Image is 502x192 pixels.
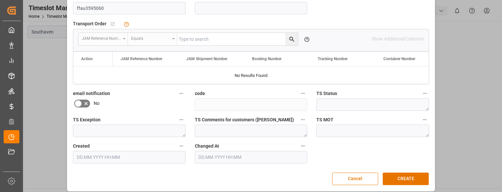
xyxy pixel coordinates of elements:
[195,143,219,150] span: Changed At
[94,100,100,107] span: No
[73,151,186,163] input: DD.MM.YYYY HH:MM
[186,57,227,61] span: JAM Shipment Number
[383,173,429,185] button: CREATE
[73,20,106,27] span: Transport Order
[73,116,101,123] span: TS Exception
[195,151,308,163] input: DD.MM.YYYY HH:MM
[318,57,348,61] span: Tracking Number
[421,115,429,124] button: TS MOT
[421,89,429,98] button: TS Status
[79,33,128,45] button: open menu
[332,173,378,185] button: Cancel
[121,57,162,61] span: JAM Reference Number
[177,142,186,150] button: Created
[316,116,333,123] span: TS MOT
[73,90,110,97] span: email notification
[252,57,282,61] span: Booking Number
[177,33,298,45] input: Type to search
[285,33,298,45] button: search button
[73,143,90,150] span: Created
[195,90,205,97] span: code
[299,89,307,98] button: code
[177,89,186,98] button: email notification
[195,116,294,123] span: TS Comments for customers ([PERSON_NAME])
[299,142,307,150] button: Changed At
[383,57,415,61] span: Container Number
[299,115,307,124] button: TS Comments for customers ([PERSON_NAME])
[177,115,186,124] button: TS Exception
[81,57,93,61] div: Action
[82,34,121,41] div: JAM Reference Number
[128,33,177,45] button: open menu
[131,34,170,41] div: Equals
[316,90,337,97] span: TS Status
